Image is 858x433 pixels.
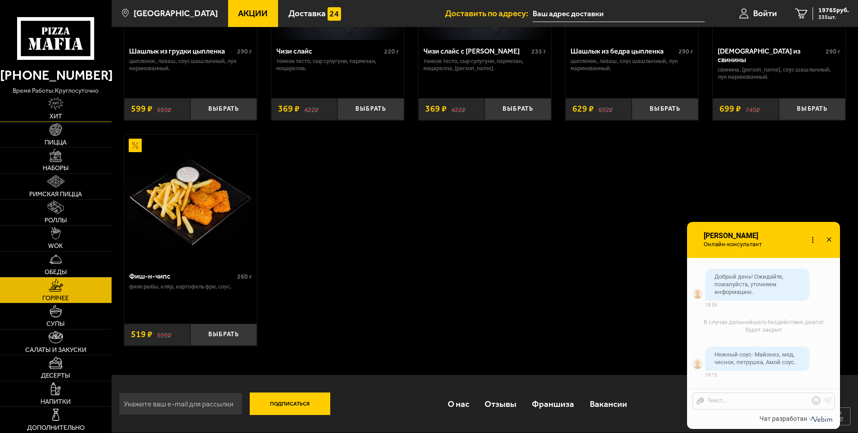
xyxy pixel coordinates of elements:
[27,425,85,431] span: Дополнительно
[423,47,529,55] div: Чизи слайс с [PERSON_NAME]
[692,289,703,299] img: visitor_avatar_default.png
[157,330,171,339] s: 599 ₽
[119,392,243,415] input: Укажите ваш e-mail для рассылки
[703,241,767,248] span: Онлайн-консультант
[485,98,551,120] button: Выбрать
[45,269,67,275] span: Обеды
[237,48,252,55] span: 290 г
[572,104,594,113] span: 629 ₽
[714,273,783,295] span: Добрый день! Ожидайте, пожалуйста, уточняем информацию.
[714,351,795,365] span: Нежный соус- Майонез, мед, чеснок, петрушка, Амой соус.
[129,283,252,290] p: филе рыбы, кляр, картофель фри, соус.
[45,140,67,146] span: Пицца
[746,104,760,113] s: 749 ₽
[134,9,218,18] span: [GEOGRAPHIC_DATA]
[598,104,613,113] s: 692 ₽
[704,319,824,333] span: В случае дальнейшего бездействия диалог будет закрыт
[705,302,717,308] span: 18:55
[759,415,834,422] a: Чат разработан
[129,139,142,152] img: Акционный
[250,392,330,415] button: Подписаться
[276,47,382,55] div: Чизи слайс
[304,104,319,113] s: 422 ₽
[49,113,62,120] span: Хит
[40,399,71,405] span: Напитки
[190,98,257,120] button: Выбрать
[826,48,840,55] span: 290 г
[190,324,257,346] button: Выбрать
[29,191,82,198] span: Римская пицца
[276,58,399,72] p: тонкое тесто, сыр сулугуни, пармезан, моцарелла.
[678,48,693,55] span: 290 г
[533,5,704,22] input: Ваш адрес доставки
[238,9,268,18] span: Акции
[157,104,171,113] s: 659 ₽
[440,389,477,419] a: О нас
[288,9,326,18] span: Доставка
[131,330,153,339] span: 519 ₽
[477,389,524,419] a: Отзывы
[632,98,698,120] button: Выбрать
[328,7,341,21] img: 15daf4d41897b9f0e9f617042186c801.svg
[703,232,767,240] span: [PERSON_NAME]
[524,389,582,419] a: Франшиза
[425,104,447,113] span: 369 ₽
[25,347,86,353] span: Салаты и закуски
[48,243,63,249] span: WOK
[571,58,693,72] p: цыпленок, лаваш, соус шашлычный, лук маринованный.
[692,359,703,369] img: visitor_avatar_default.png
[582,389,635,419] a: Вакансии
[129,47,235,55] div: Шашлык из грудки цыпленка
[124,135,257,266] a: АкционныйФиш-н-чипс
[423,58,546,72] p: тонкое тесто, сыр сулугуни, пармезан, моцарелла, [PERSON_NAME].
[531,48,546,55] span: 235 г
[818,14,849,20] span: 335 шт.
[445,9,533,18] span: Доставить по адресу:
[131,104,153,113] span: 599 ₽
[41,373,70,379] span: Десерты
[705,372,717,378] span: 19:13
[718,47,823,64] div: [DEMOGRAPHIC_DATA] из свинины
[278,104,300,113] span: 369 ₽
[125,135,256,266] img: Фиш-н-чипс
[45,217,67,224] span: Роллы
[818,7,849,14] span: 19765 руб.
[753,9,777,18] span: Войти
[42,295,69,302] span: Горячее
[384,48,399,55] span: 220 г
[237,273,252,280] span: 260 г
[337,98,404,120] button: Выбрать
[451,104,466,113] s: 422 ₽
[571,47,676,55] div: Шашлык из бедра цыпленка
[46,321,65,327] span: Супы
[718,66,840,81] p: свинина, [PERSON_NAME], соус шашлычный, лук маринованный.
[719,104,741,113] span: 699 ₽
[129,58,252,72] p: цыпленок, лаваш, соус шашлычный, лук маринованный.
[43,165,69,171] span: Наборы
[779,98,845,120] button: Выбрать
[129,272,235,280] div: Фиш-н-чипс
